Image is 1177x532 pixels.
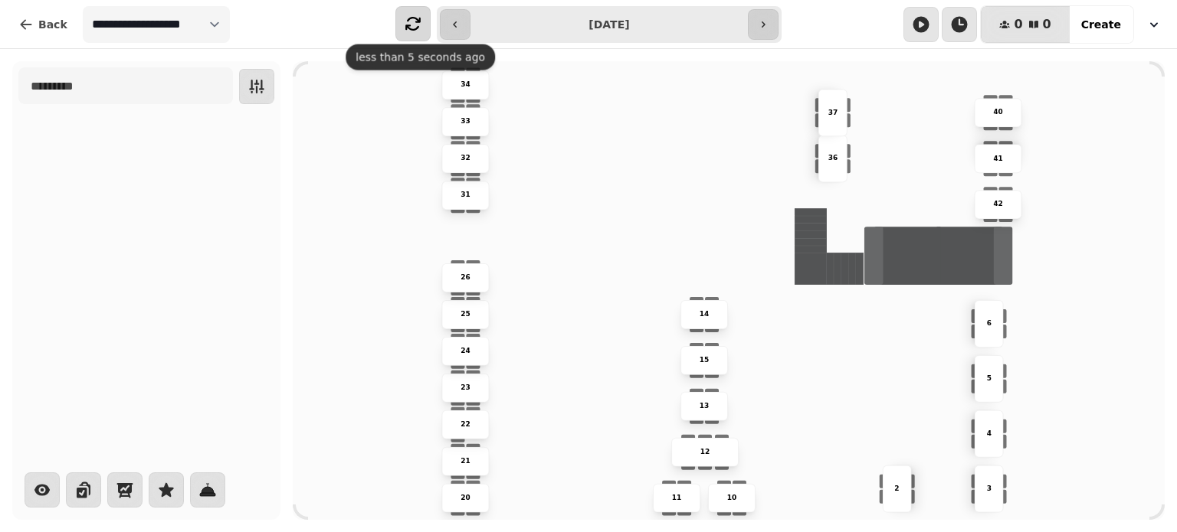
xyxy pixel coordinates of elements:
[986,374,991,383] p: 5
[672,492,682,502] p: 11
[461,492,470,502] p: 20
[986,483,991,493] p: 3
[1043,18,1051,31] span: 0
[461,273,470,282] p: 26
[828,107,838,117] p: 37
[461,309,470,319] p: 25
[461,346,470,356] p: 24
[700,309,710,319] p: 14
[700,446,710,456] p: 12
[993,153,1003,163] p: 41
[993,107,1003,117] p: 40
[993,199,1003,209] p: 42
[895,483,900,493] p: 2
[828,153,838,163] p: 36
[461,80,470,90] p: 34
[6,6,80,43] button: Back
[981,6,1069,43] button: 00
[461,419,470,429] p: 22
[461,455,470,465] p: 21
[461,116,470,126] p: 33
[700,401,710,411] p: 13
[461,190,470,200] p: 31
[1014,18,1022,31] span: 0
[461,383,470,393] p: 23
[727,492,737,502] p: 10
[461,153,470,163] p: 32
[986,318,991,328] p: 6
[38,19,67,30] span: Back
[1069,6,1133,43] button: Create
[1081,19,1121,30] span: Create
[986,429,991,439] p: 4
[346,44,495,70] div: less than 5 seconds ago
[700,355,710,365] p: 15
